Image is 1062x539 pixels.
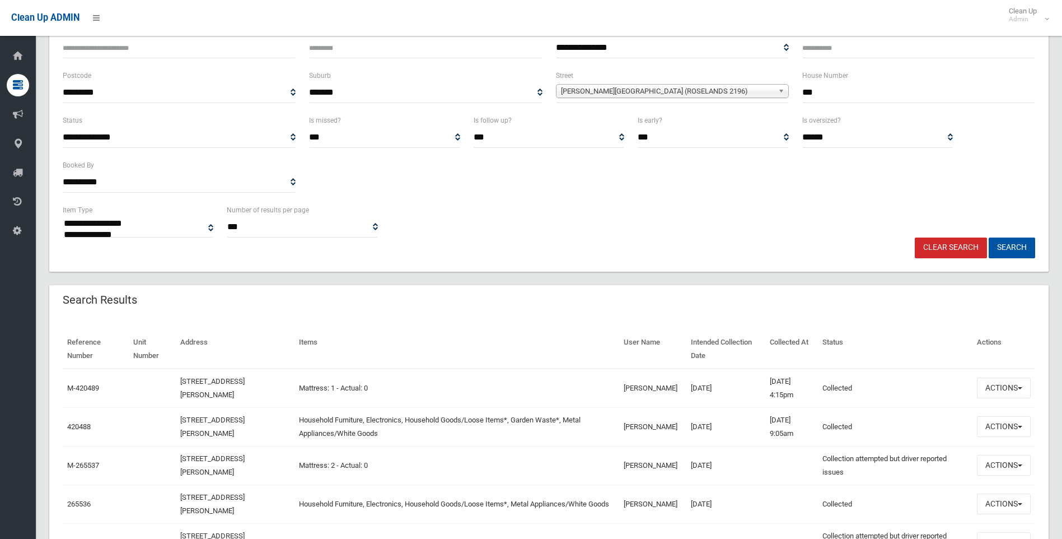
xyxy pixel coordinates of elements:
th: Status [818,330,972,369]
td: [DATE] 4:15pm [765,369,818,408]
th: Actions [972,330,1035,369]
a: 420488 [67,422,91,431]
button: Actions [977,494,1031,514]
td: [PERSON_NAME] [619,407,686,446]
td: Mattress: 2 - Actual: 0 [294,446,619,485]
td: Collected [818,407,972,446]
label: Street [556,69,573,82]
a: [STREET_ADDRESS][PERSON_NAME] [180,377,245,399]
td: [PERSON_NAME] [619,485,686,523]
a: [STREET_ADDRESS][PERSON_NAME] [180,454,245,476]
td: [DATE] 9:05am [765,407,818,446]
button: Actions [977,416,1031,437]
td: Collection attempted but driver reported issues [818,446,972,485]
a: M-420489 [67,384,99,392]
span: Clean Up [1003,7,1048,24]
a: 265536 [67,500,91,508]
th: Collected At [765,330,818,369]
th: Unit Number [129,330,176,369]
button: Actions [977,378,1031,398]
td: Household Furniture, Electronics, Household Goods/Loose Items*, Garden Waste*, Metal Appliances/W... [294,407,619,446]
label: Is early? [638,114,662,127]
th: Intended Collection Date [686,330,766,369]
a: [STREET_ADDRESS][PERSON_NAME] [180,493,245,515]
span: [PERSON_NAME][GEOGRAPHIC_DATA] (ROSELANDS 2196) [561,85,774,98]
button: Actions [977,455,1031,476]
td: Mattress: 1 - Actual: 0 [294,369,619,408]
td: [DATE] [686,485,766,523]
th: Address [176,330,294,369]
td: [DATE] [686,369,766,408]
small: Admin [1009,15,1037,24]
td: [DATE] [686,407,766,446]
td: Collected [818,485,972,523]
label: Postcode [63,69,91,82]
td: Household Furniture, Electronics, Household Goods/Loose Items*, Metal Appliances/White Goods [294,485,619,523]
th: Reference Number [63,330,129,369]
td: [PERSON_NAME] [619,369,686,408]
label: House Number [802,69,848,82]
label: Number of results per page [227,204,309,216]
header: Search Results [49,289,151,311]
a: Clear Search [915,238,987,258]
label: Status [63,114,82,127]
label: Item Type [63,204,92,216]
a: [STREET_ADDRESS][PERSON_NAME] [180,416,245,438]
td: [PERSON_NAME] [619,446,686,485]
span: Clean Up ADMIN [11,12,79,23]
label: Suburb [309,69,331,82]
a: M-265537 [67,461,99,470]
button: Search [989,238,1035,258]
td: [DATE] [686,446,766,485]
label: Is oversized? [802,114,841,127]
th: Items [294,330,619,369]
label: Is follow up? [474,114,512,127]
label: Booked By [63,159,94,171]
label: Is missed? [309,114,341,127]
td: Collected [818,369,972,408]
th: User Name [619,330,686,369]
